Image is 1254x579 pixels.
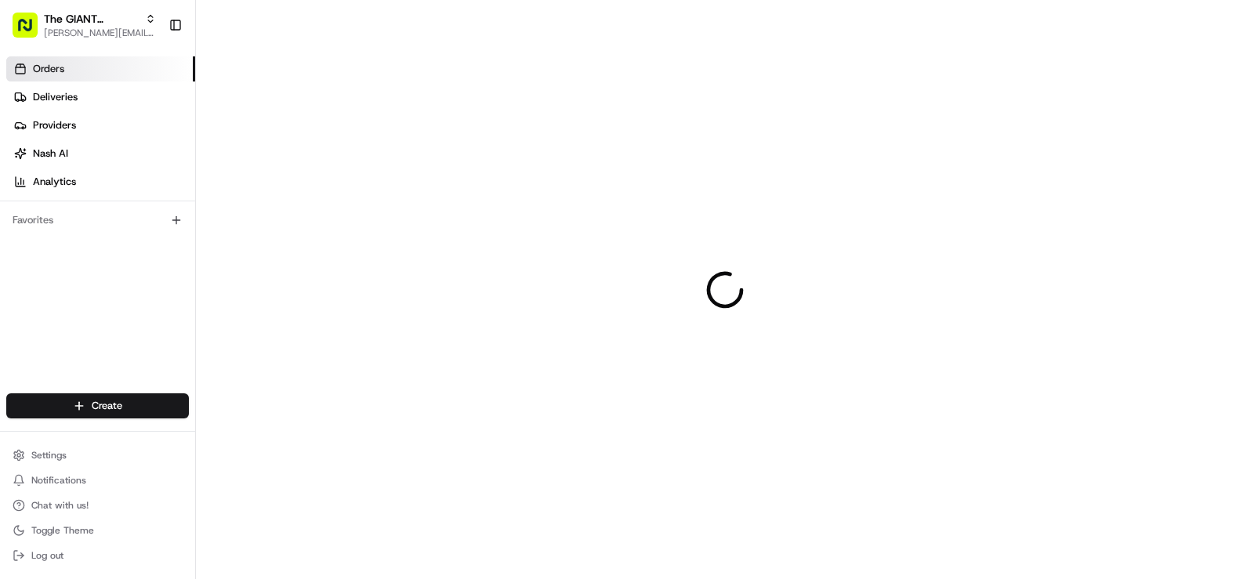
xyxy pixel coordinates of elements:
[6,113,195,138] a: Providers
[6,6,162,44] button: The GIANT Company[PERSON_NAME][EMAIL_ADDRESS][PERSON_NAME][DOMAIN_NAME]
[16,229,28,241] div: 📗
[111,265,190,277] a: Powered byPylon
[31,227,120,243] span: Knowledge Base
[33,90,78,104] span: Deliveries
[132,229,145,241] div: 💻
[53,165,198,178] div: We're available if you need us!
[6,141,195,166] a: Nash AI
[266,154,285,173] button: Start new chat
[31,524,94,537] span: Toggle Theme
[6,393,189,418] button: Create
[6,169,195,194] a: Analytics
[31,549,63,562] span: Log out
[41,101,259,118] input: Clear
[16,16,47,47] img: Nash
[44,11,139,27] button: The GIANT Company
[16,63,285,88] p: Welcome 👋
[6,494,189,516] button: Chat with us!
[6,85,195,110] a: Deliveries
[33,175,76,189] span: Analytics
[6,444,189,466] button: Settings
[33,62,64,76] span: Orders
[16,150,44,178] img: 1736555255976-a54dd68f-1ca7-489b-9aae-adbdc363a1c4
[44,27,156,39] button: [PERSON_NAME][EMAIL_ADDRESS][PERSON_NAME][DOMAIN_NAME]
[156,266,190,277] span: Pylon
[31,449,67,461] span: Settings
[92,399,122,413] span: Create
[31,499,89,512] span: Chat with us!
[33,147,68,161] span: Nash AI
[31,474,86,487] span: Notifications
[33,118,76,132] span: Providers
[6,56,195,81] a: Orders
[6,208,189,233] div: Favorites
[6,469,189,491] button: Notifications
[148,227,252,243] span: API Documentation
[6,519,189,541] button: Toggle Theme
[53,150,257,165] div: Start new chat
[9,221,126,249] a: 📗Knowledge Base
[126,221,258,249] a: 💻API Documentation
[6,545,189,566] button: Log out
